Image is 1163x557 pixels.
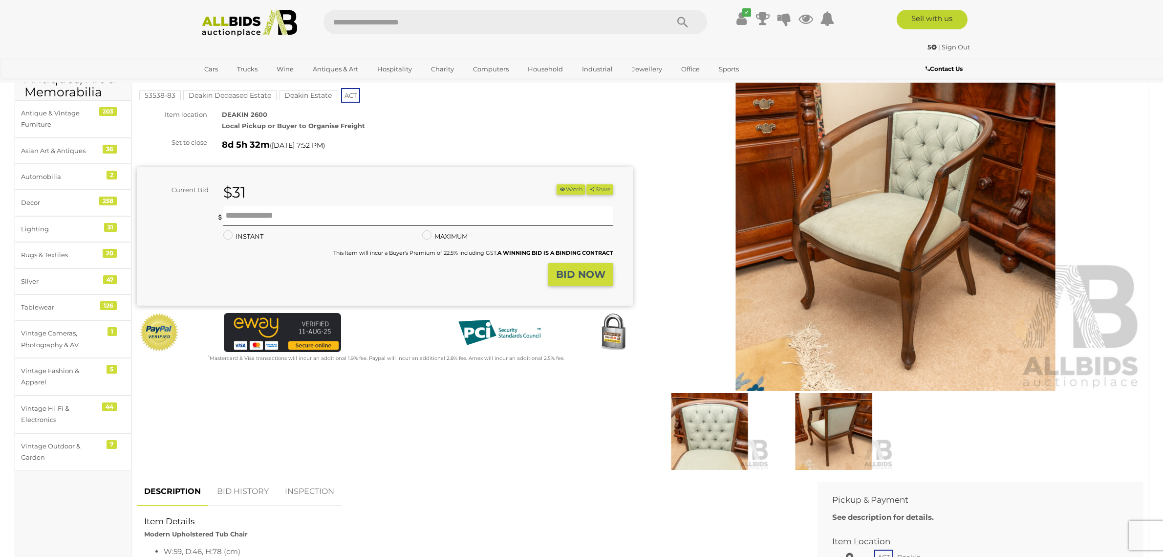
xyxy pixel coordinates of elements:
[774,393,893,470] img: Modern Upholstered Tub Chair
[279,90,337,100] mark: Deakin Estate
[625,61,668,77] a: Jewellery
[548,263,613,286] button: BID NOW
[129,109,215,120] div: Item location
[107,440,117,449] div: 7
[897,10,968,29] a: Sell with us
[647,71,1143,391] img: Modern Upholstered Tub Chair
[497,249,613,256] b: A WINNING BID IS A BINDING CONTRACT
[467,61,515,77] a: Computers
[21,276,102,287] div: Silver
[15,100,131,138] a: Antique & Vintage Furniture 203
[102,402,117,411] div: 44
[21,145,102,156] div: Asian Art & Antiques
[21,302,102,313] div: Tablewear
[183,90,277,100] mark: Deakin Deceased Estate
[278,477,342,506] a: INSPECTION
[306,61,365,77] a: Antiques & Art
[422,231,468,242] label: MAXIMUM
[15,242,131,268] a: Rugs & Textiles 20
[556,268,605,280] strong: BID NOW
[139,91,181,99] a: 53538-83
[557,184,585,195] li: Watch this item
[15,138,131,164] a: Asian Art & Antiques 36
[196,10,302,37] img: Allbids.com.au
[927,43,937,51] strong: 5
[208,355,564,361] small: Mastercard & Visa transactions will incur an additional 1.9% fee. Paypal will incur an additional...
[15,164,131,190] a: Automobilia 2
[24,72,122,99] h2: Antiques, Art & Memorabilia
[15,358,131,396] a: Vintage Fashion & Apparel 5
[107,365,117,374] div: 5
[15,396,131,433] a: Vintage Hi-Fi & Electronics 44
[144,530,248,538] strong: Modern Upholstered Tub Chair
[108,327,117,336] div: 1
[371,61,418,77] a: Hospitality
[21,223,102,235] div: Lighting
[99,197,117,205] div: 258
[279,91,337,99] a: Deakin Estate
[104,223,117,232] div: 31
[21,441,102,464] div: Vintage Outdoor & Garden
[198,61,224,77] a: Cars
[521,61,569,77] a: Household
[144,517,796,526] h2: Item Details
[15,190,131,216] a: Decor 258
[139,90,181,100] mark: 53538-83
[425,61,460,77] a: Charity
[451,313,548,352] img: PCI DSS compliant
[942,43,970,51] a: Sign Out
[100,301,117,310] div: 126
[21,365,102,388] div: Vintage Fashion & Apparel
[832,495,1114,505] h2: Pickup & Payment
[557,184,585,195] button: Watch
[103,275,117,284] div: 47
[15,433,131,471] a: Vintage Outdoor & Garden 7
[341,88,360,103] span: ACT
[594,313,633,352] img: Secured by Rapid SSL
[926,65,963,72] b: Contact Us
[742,8,751,17] i: ✔
[270,61,300,77] a: Wine
[712,61,745,77] a: Sports
[223,231,263,242] label: INSTANT
[210,477,276,506] a: BID HISTORY
[137,184,216,196] div: Current Bid
[21,403,102,426] div: Vintage Hi-Fi & Electronics
[15,216,131,242] a: Lighting 31
[21,108,102,131] div: Antique & Vintage Furniture
[224,313,341,352] img: eWAY Payment Gateway
[15,320,131,358] a: Vintage Cameras, Photography & AV 1
[222,111,267,118] strong: DEAKIN 2600
[270,141,325,149] span: ( )
[129,137,215,148] div: Set to close
[658,10,707,34] button: Search
[103,145,117,154] div: 36
[272,141,323,150] span: [DATE] 7:52 PM
[832,537,1114,546] h2: Item Location
[586,184,613,195] button: Share
[222,139,270,150] strong: 8d 5h 32m
[99,107,117,116] div: 203
[107,171,117,179] div: 2
[183,91,277,99] a: Deakin Deceased Estate
[333,249,613,256] small: This Item will incur a Buyer's Premium of 22.5% including GST.
[15,268,131,294] a: Silver 47
[576,61,619,77] a: Industrial
[21,197,102,208] div: Decor
[650,393,769,470] img: Modern Upholstered Tub Chair
[139,313,179,352] img: Official PayPal Seal
[103,249,117,258] div: 20
[938,43,940,51] span: |
[832,512,934,522] b: See description for details.
[927,43,938,51] a: 5
[15,294,131,320] a: Tablewear 126
[734,10,749,27] a: ✔
[223,183,246,201] strong: $31
[21,171,102,182] div: Automobilia
[222,122,365,130] strong: Local Pickup or Buyer to Organise Freight
[231,61,264,77] a: Trucks
[21,328,102,351] div: Vintage Cameras, Photography & AV
[675,61,706,77] a: Office
[137,477,208,506] a: DESCRIPTION
[21,249,102,261] div: Rugs & Textiles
